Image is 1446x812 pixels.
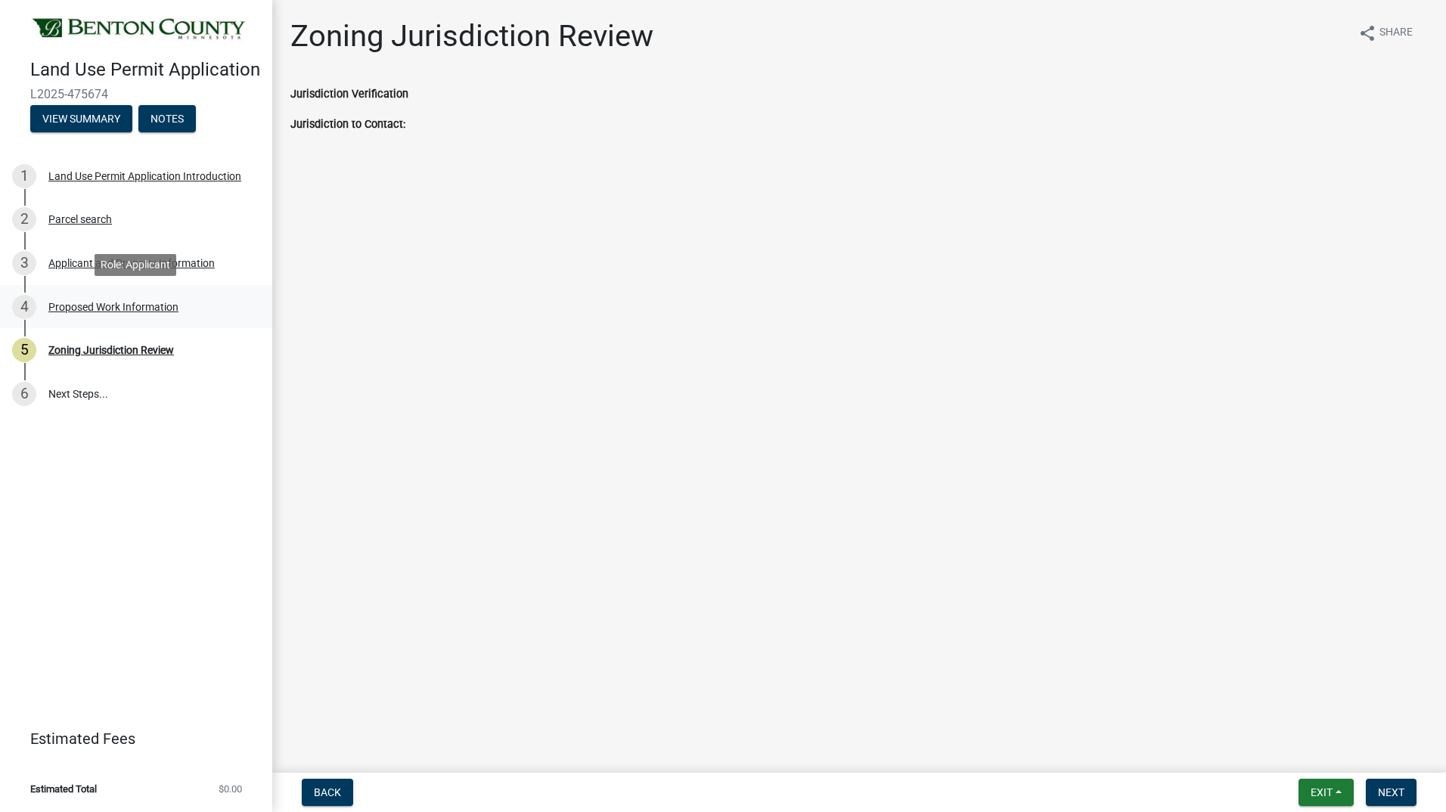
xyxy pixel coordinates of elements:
div: Proposed Work Information [48,302,178,312]
label: Jurisdiction Verification [290,89,408,100]
button: shareShare [1346,18,1425,48]
div: Parcel search [48,214,112,225]
span: Next [1378,786,1404,798]
span: Back [314,786,341,798]
span: L2025-475674 [30,87,242,101]
img: Benton County, Minnesota [30,16,248,43]
a: Estimated Fees [12,724,248,754]
button: Notes [138,105,196,132]
div: 1 [12,164,36,188]
div: 4 [12,295,36,319]
div: 6 [12,382,36,406]
h1: Zoning Jurisdiction Review [290,18,653,54]
div: Role: Applicant [95,254,176,276]
div: Zoning Jurisdiction Review [48,345,174,355]
div: Applicant and Property Information [48,258,215,268]
span: Estimated Total [30,784,97,794]
wm-modal-confirm: Notes [138,113,196,126]
div: 3 [12,251,36,275]
wm-modal-confirm: Summary [30,113,132,126]
span: Exit [1311,786,1333,798]
span: Share [1379,24,1413,42]
div: 2 [12,207,36,231]
button: View Summary [30,105,132,132]
button: Next [1366,779,1417,806]
button: Exit [1299,779,1354,806]
label: Jurisdiction to Contact: [290,119,405,130]
div: Land Use Permit Application Introduction [48,171,241,181]
div: 5 [12,338,36,362]
h4: Land Use Permit Application [30,59,260,81]
button: Back [302,779,353,806]
i: share [1358,24,1376,42]
span: $0.00 [219,784,242,794]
